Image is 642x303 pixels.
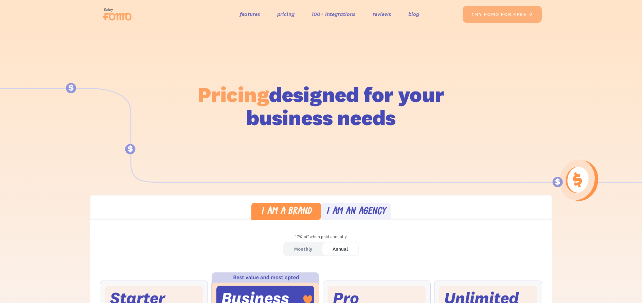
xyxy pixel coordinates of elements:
[197,83,445,129] h1: designed for your business needs
[463,6,542,23] a: try fomo for free
[326,207,386,217] div: I am an agency
[528,11,533,17] span: 
[240,9,260,19] a: features
[294,244,312,254] div: Monthly
[333,244,348,254] div: Annual
[311,9,356,19] a: 100+ integrations
[373,9,391,19] a: reviews
[198,81,269,107] span: Pricing
[261,207,311,217] div: I am a brand
[277,9,295,19] a: pricing
[408,9,419,19] a: blog
[90,232,552,242] div: 17% off when paid annually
